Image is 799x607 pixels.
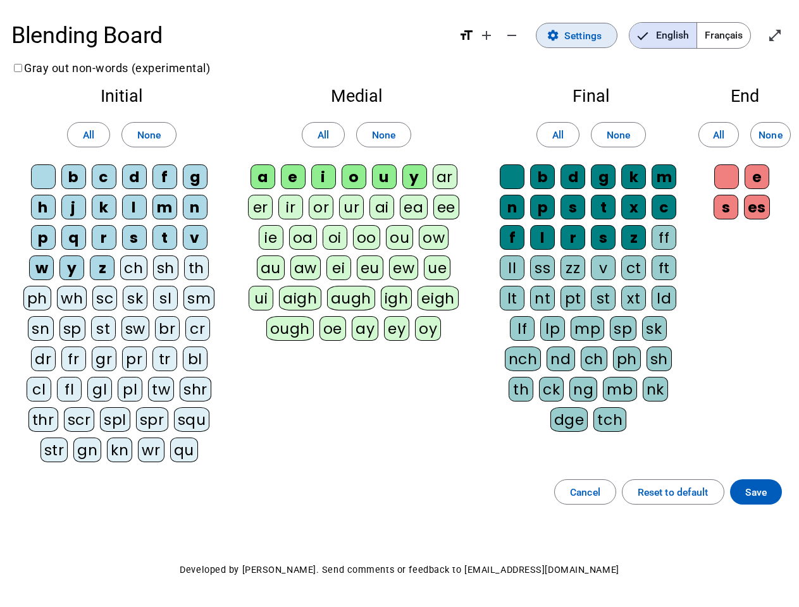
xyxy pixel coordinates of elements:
div: gl [87,377,112,402]
h1: Blending Board [11,13,447,58]
div: sk [642,316,667,341]
div: ue [424,255,450,280]
div: er [248,195,273,219]
mat-button-toggle-group: Language selection [629,22,751,49]
span: None [372,126,395,144]
div: w [29,255,54,280]
div: nk [643,377,668,402]
div: cr [185,316,210,341]
div: ph [613,346,641,371]
div: ir [278,195,303,219]
button: None [750,122,791,147]
div: xt [621,286,646,310]
div: n [183,195,207,219]
div: pr [122,346,147,371]
div: f [152,164,177,189]
div: st [591,286,616,310]
div: l [530,225,555,250]
div: lf [510,316,535,341]
div: r [561,225,585,250]
h2: End [713,88,776,105]
div: fr [61,346,86,371]
span: English [629,23,697,48]
div: oi [323,225,347,250]
div: tw [148,377,174,402]
div: p [530,195,555,219]
div: ou [386,225,413,250]
div: x [621,195,646,219]
div: s [561,195,585,219]
button: All [698,122,739,147]
div: d [122,164,147,189]
div: oe [319,316,346,341]
div: igh [381,286,412,310]
div: thr [28,407,58,432]
span: None [137,126,161,144]
div: aigh [279,286,321,310]
div: k [92,195,116,219]
div: ft [652,255,676,280]
div: th [184,255,209,280]
div: oy [415,316,441,341]
div: y [402,164,427,189]
div: nt [530,286,555,310]
span: Save [745,484,767,501]
div: nch [505,346,542,371]
div: pt [561,286,585,310]
h2: Initial [23,88,221,105]
h2: Final [492,88,690,105]
div: t [152,225,177,250]
div: ea [400,195,427,219]
div: augh [327,286,375,310]
div: eu [357,255,383,280]
div: ch [120,255,147,280]
span: None [607,126,630,144]
div: ough [266,316,314,341]
button: All [67,122,110,147]
div: th [509,377,533,402]
div: b [530,164,555,189]
div: ur [339,195,364,219]
div: pl [118,377,142,402]
span: Français [697,23,750,48]
label: Gray out non-words (experimental) [11,61,210,75]
div: g [183,164,207,189]
div: nd [547,346,574,371]
div: k [621,164,646,189]
h2: Medial [244,88,469,105]
button: All [536,122,579,147]
div: tch [593,407,626,432]
div: q [61,225,86,250]
div: es [744,195,770,219]
mat-icon: open_in_full [767,28,783,43]
div: wr [138,438,164,462]
div: c [92,164,116,189]
div: ph [23,286,51,310]
div: d [561,164,585,189]
button: Enter full screen [762,23,788,48]
button: None [121,122,177,147]
button: None [356,122,411,147]
span: Cancel [570,484,600,501]
div: z [90,255,115,280]
div: t [591,195,616,219]
div: ng [569,377,597,402]
div: sp [59,316,85,341]
div: ct [621,255,646,280]
div: l [122,195,147,219]
div: bl [183,346,207,371]
button: None [591,122,646,147]
input: Gray out non-words (experimental) [14,64,22,72]
div: ch [581,346,607,371]
div: f [500,225,524,250]
div: ld [652,286,676,310]
button: Decrease font size [499,23,524,48]
div: e [281,164,306,189]
div: sl [153,286,178,310]
div: cl [27,377,51,402]
div: v [591,255,616,280]
div: ai [369,195,394,219]
div: oa [289,225,317,250]
div: zz [561,255,585,280]
div: ff [652,225,676,250]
